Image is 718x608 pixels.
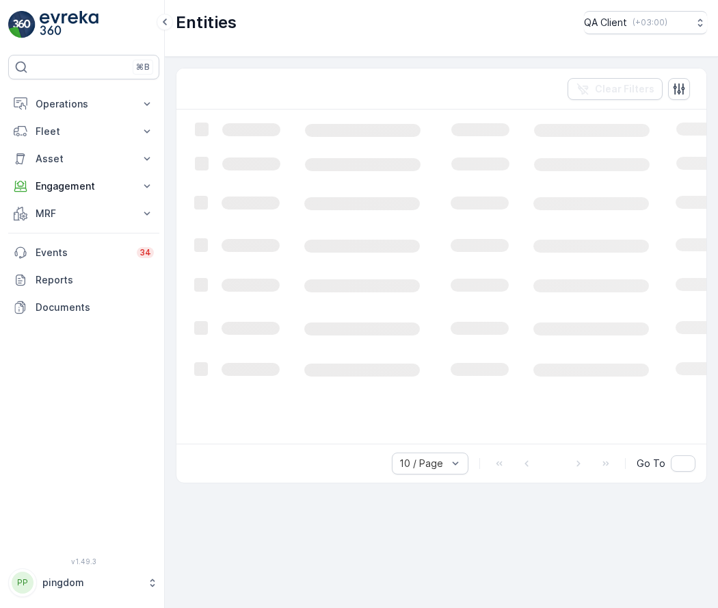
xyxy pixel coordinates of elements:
button: Asset [8,145,159,173]
a: Reports [8,266,159,294]
button: PPpingdom [8,568,159,597]
p: MRF [36,207,132,220]
button: Engagement [8,173,159,200]
p: 34 [139,247,151,258]
button: Operations [8,90,159,118]
p: ⌘B [136,62,150,73]
p: Reports [36,273,154,287]
img: logo [8,11,36,38]
p: pingdom [42,576,140,590]
p: Asset [36,152,132,166]
button: Clear Filters [568,78,663,100]
a: Events34 [8,239,159,266]
div: PP [12,572,34,594]
p: Fleet [36,125,132,138]
button: QA Client(+03:00) [584,11,707,34]
p: Clear Filters [595,82,654,96]
p: Entities [176,12,237,34]
button: Fleet [8,118,159,145]
img: logo_light-DOdMpM7g.png [40,11,98,38]
p: Events [36,246,129,259]
p: Operations [36,97,132,111]
button: MRF [8,200,159,227]
p: Documents [36,301,154,314]
a: Documents [8,294,159,321]
span: v 1.49.3 [8,557,159,566]
p: QA Client [584,16,627,29]
p: ( +03:00 ) [633,17,667,28]
span: Go To [637,457,665,470]
p: Engagement [36,179,132,193]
